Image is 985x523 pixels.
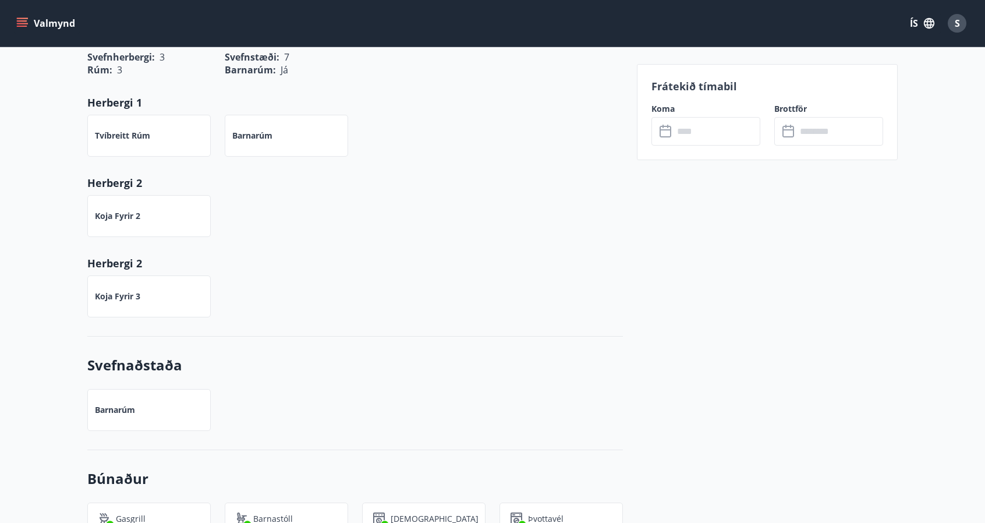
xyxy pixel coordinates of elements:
p: Herbergi 2 [87,175,623,190]
span: Rúm : [87,63,112,76]
p: Koja fyrir 3 [95,291,140,302]
button: S [943,9,971,37]
p: Barnarúm [232,130,272,142]
span: S [955,17,960,30]
p: Herbergi 1 [87,95,623,110]
p: Herbergi 2 [87,256,623,271]
p: Frátekið tímabil [651,79,883,94]
label: Brottför [774,103,883,115]
p: Koja fyrir 2 [95,210,140,222]
button: menu [14,13,80,34]
h3: Svefnaðstaða [87,355,623,375]
h3: Búnaður [87,469,623,489]
span: Já [281,63,288,76]
label: Koma [651,103,760,115]
p: Tvíbreitt rúm [95,130,150,142]
p: Barnarúm [95,404,135,416]
span: Barnarúm : [225,63,276,76]
span: 3 [117,63,122,76]
button: ÍS [903,13,941,34]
